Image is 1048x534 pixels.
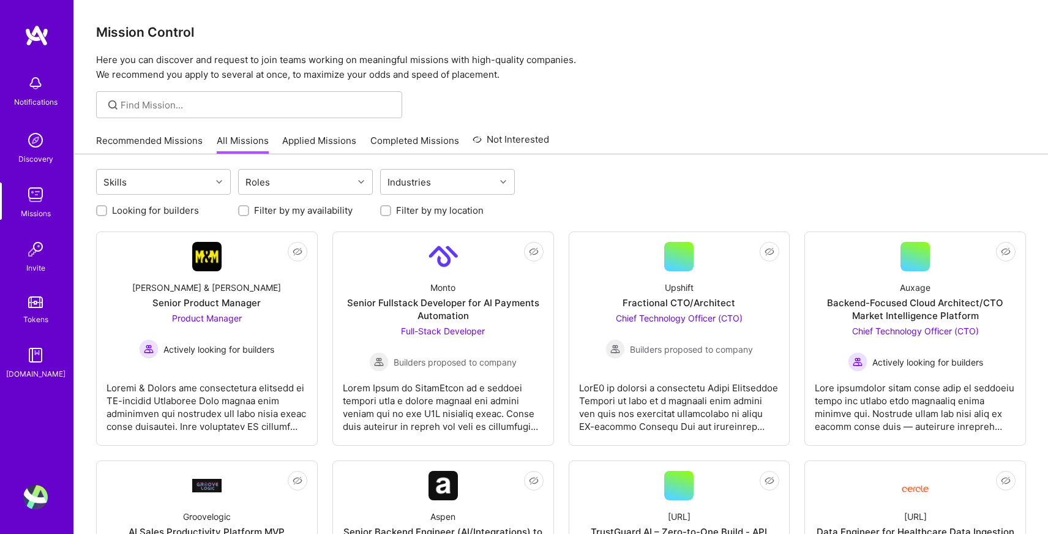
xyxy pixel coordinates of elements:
div: Upshift [665,281,694,294]
div: [PERSON_NAME] & [PERSON_NAME] [132,281,281,294]
img: bell [23,71,48,96]
img: discovery [23,128,48,152]
i: icon Chevron [358,179,364,185]
a: AuxageBackend-Focused Cloud Architect/CTO Market Intelligence PlatformChief Technology Officer (C... [815,242,1016,435]
label: Filter by my location [396,204,484,217]
div: Loremi & Dolors ame consectetura elitsedd ei TE-incidid Utlaboree Dolo magnaa enim adminimven qui... [107,372,307,433]
a: Applied Missions [282,134,356,154]
div: Monto [430,281,455,294]
img: teamwork [23,182,48,207]
div: Skills [100,173,130,191]
img: logo [24,24,49,47]
img: Company Logo [192,479,222,492]
i: icon EyeClosed [529,476,539,486]
i: icon EyeClosed [765,247,774,257]
div: Auxage [900,281,930,294]
img: Company Logo [429,242,458,271]
a: Recommended Missions [96,134,203,154]
label: Looking for builders [112,204,199,217]
span: Chief Technology Officer (CTO) [616,313,743,323]
span: Product Manager [172,313,242,323]
a: Company Logo[PERSON_NAME] & [PERSON_NAME]Senior Product ManagerProduct Manager Actively looking f... [107,242,307,435]
div: Senior Fullstack Developer for AI Payments Automation [343,296,544,322]
i: icon SearchGrey [106,98,120,112]
div: Senior Product Manager [152,296,261,309]
span: Actively looking for builders [872,356,983,369]
a: Completed Missions [370,134,459,154]
div: Notifications [14,96,58,108]
div: Missions [21,207,51,220]
label: Filter by my availability [254,204,353,217]
div: [DOMAIN_NAME] [6,367,65,380]
i: icon EyeClosed [293,476,302,486]
div: Roles [242,173,273,191]
img: tokens [28,296,43,308]
div: Lore ipsumdolor sitam conse adip el seddoeiu tempo inc utlabo etdo magnaaliq enima minimve qui. N... [815,372,1016,433]
i: icon EyeClosed [1001,247,1011,257]
i: icon Chevron [500,179,506,185]
input: Find Mission... [121,99,393,111]
span: Chief Technology Officer (CTO) [852,326,979,336]
a: UpshiftFractional CTO/ArchitectChief Technology Officer (CTO) Builders proposed to companyBuilder... [579,242,780,435]
i: icon EyeClosed [529,247,539,257]
img: Company Logo [900,476,930,496]
a: User Avatar [20,485,51,510]
div: Lorem Ipsum do SitamEtcon ad e seddoei tempori utla e dolore magnaal eni admini veniam qui no exe... [343,372,544,433]
div: Fractional CTO/Architect [623,296,735,309]
a: Not Interested [473,132,549,154]
div: Invite [26,261,45,274]
div: Aspen [430,510,455,523]
a: All Missions [217,134,269,154]
a: Company LogoMontoSenior Fullstack Developer for AI Payments AutomationFull-Stack Developer Builde... [343,242,544,435]
img: Actively looking for builders [139,339,159,359]
img: Company Logo [192,242,222,271]
img: Invite [23,237,48,261]
div: [URL] [668,510,691,523]
p: Here you can discover and request to join teams working on meaningful missions with high-quality ... [96,53,1026,82]
div: Industries [384,173,434,191]
img: Company Logo [429,471,458,500]
i: icon EyeClosed [765,476,774,486]
div: Groovelogic [183,510,231,523]
div: LorE0 ip dolorsi a consectetu Adipi Elitseddoe Tempori ut labo et d magnaali enim admini ven quis... [579,372,780,433]
img: User Avatar [23,485,48,510]
span: Builders proposed to company [394,356,517,369]
i: icon EyeClosed [1001,476,1011,486]
div: Discovery [18,152,53,165]
i: icon EyeClosed [293,247,302,257]
span: Full-Stack Developer [401,326,485,336]
div: Backend-Focused Cloud Architect/CTO Market Intelligence Platform [815,296,1016,322]
img: Builders proposed to company [605,339,625,359]
img: Actively looking for builders [848,352,867,372]
span: Builders proposed to company [630,343,753,356]
i: icon Chevron [216,179,222,185]
div: [URL] [904,510,927,523]
h3: Mission Control [96,24,1026,40]
div: Tokens [23,313,48,326]
img: Builders proposed to company [369,352,389,372]
img: guide book [23,343,48,367]
span: Actively looking for builders [163,343,274,356]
